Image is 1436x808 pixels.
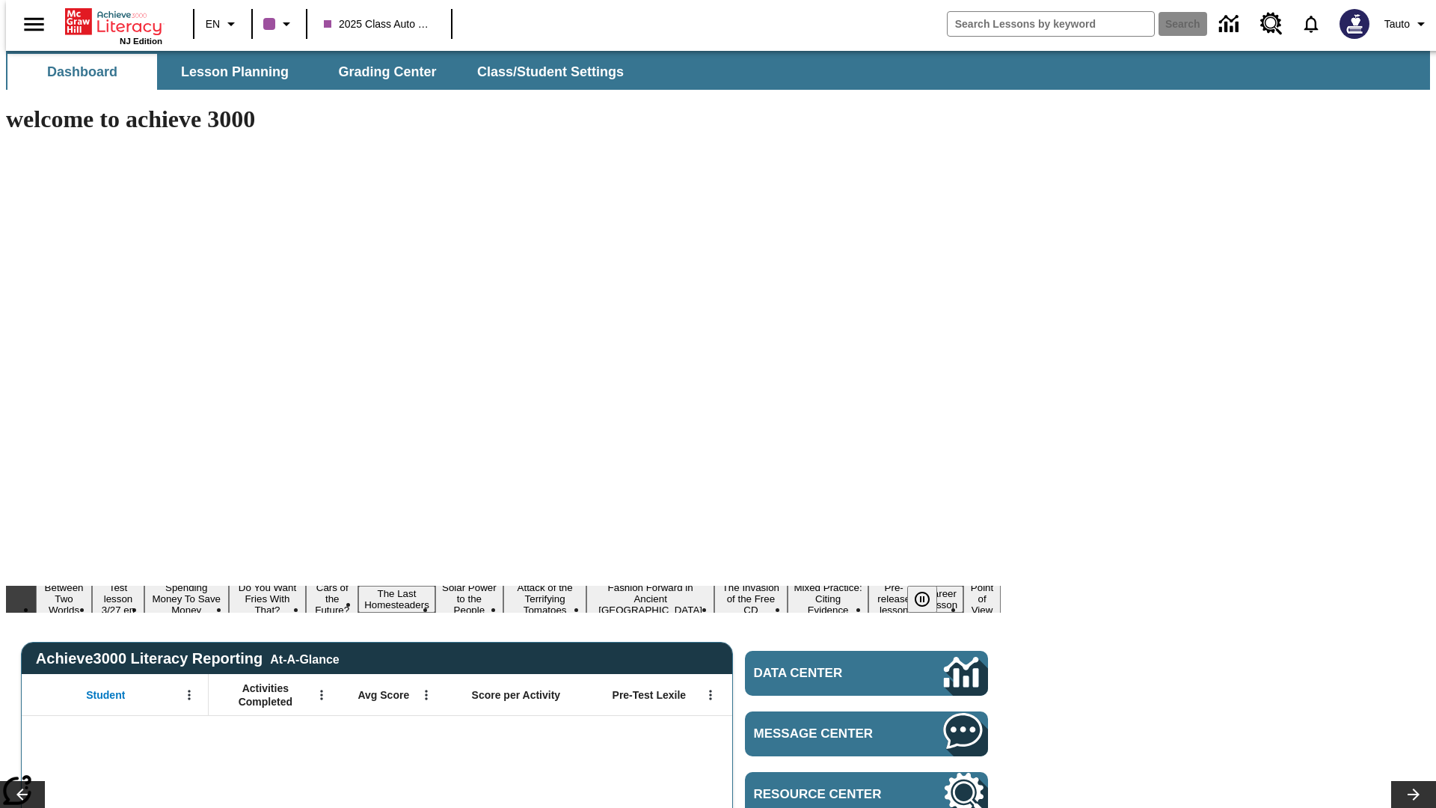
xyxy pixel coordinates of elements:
[310,684,333,706] button: Open Menu
[1210,4,1251,45] a: Data Center
[1331,4,1378,43] button: Select a new avatar
[788,580,869,618] button: Slide 11 Mixed Practice: Citing Evidence
[306,580,358,618] button: Slide 5 Cars of the Future?
[586,580,714,618] button: Slide 9 Fashion Forward in Ancient Rome
[745,711,988,756] a: Message Center
[613,688,687,702] span: Pre-Test Lexile
[745,651,988,696] a: Data Center
[86,688,125,702] span: Student
[178,684,200,706] button: Open Menu
[181,64,289,81] span: Lesson Planning
[47,64,117,81] span: Dashboard
[229,580,307,618] button: Slide 4 Do You Want Fries With That?
[754,726,899,741] span: Message Center
[1378,10,1436,37] button: Profile/Settings
[92,580,144,618] button: Slide 2 Test lesson 3/27 en
[36,580,92,618] button: Slide 1 Between Two Worlds
[699,684,722,706] button: Open Menu
[868,580,919,618] button: Slide 12 Pre-release lesson
[36,650,340,667] span: Achieve3000 Literacy Reporting
[206,16,220,32] span: EN
[754,787,899,802] span: Resource Center
[963,580,1001,618] button: Slide 14 Point of View
[270,650,339,667] div: At-A-Glance
[324,16,435,32] span: 2025 Class Auto Grade 13
[1251,4,1292,44] a: Resource Center, Will open in new tab
[472,688,561,702] span: Score per Activity
[503,580,586,618] button: Slide 8 Attack of the Terrifying Tomatoes
[144,580,229,618] button: Slide 3 Spending Money To Save Money
[907,586,952,613] div: Pause
[313,54,462,90] button: Grading Center
[358,586,435,613] button: Slide 6 The Last Homesteaders
[338,64,436,81] span: Grading Center
[120,37,162,46] span: NJ Edition
[415,684,438,706] button: Open Menu
[1340,9,1369,39] img: Avatar
[477,64,624,81] span: Class/Student Settings
[65,5,162,46] div: Home
[65,7,162,37] a: Home
[6,51,1430,90] div: SubNavbar
[435,580,503,618] button: Slide 7 Solar Power to the People
[948,12,1154,36] input: search field
[1292,4,1331,43] a: Notifications
[358,688,409,702] span: Avg Score
[257,10,301,37] button: Class color is purple. Change class color
[754,666,894,681] span: Data Center
[1391,781,1436,808] button: Lesson carousel, Next
[1384,16,1410,32] span: Tauto
[12,2,56,46] button: Open side menu
[160,54,310,90] button: Lesson Planning
[465,54,636,90] button: Class/Student Settings
[6,54,637,90] div: SubNavbar
[907,586,937,613] button: Pause
[199,10,247,37] button: Language: EN, Select a language
[216,682,315,708] span: Activities Completed
[6,105,1001,133] h1: welcome to achieve 3000
[7,54,157,90] button: Dashboard
[714,580,788,618] button: Slide 10 The Invasion of the Free CD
